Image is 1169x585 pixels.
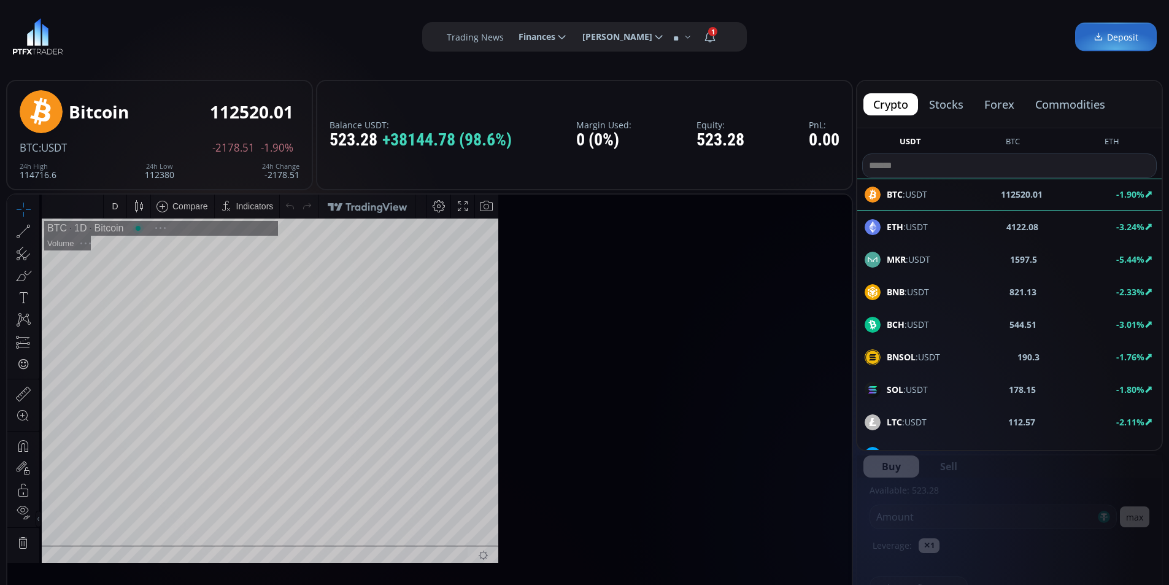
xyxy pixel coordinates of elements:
b: 821.13 [1009,285,1036,298]
button: commodities [1025,93,1115,115]
div: 0 (0%) [576,131,631,150]
label: PnL: [809,120,839,130]
div: 112520.01 [210,103,293,122]
span: :USDT [887,448,932,461]
span: :USDT [887,220,928,233]
b: 4122.08 [1006,220,1038,233]
b: 178.15 [1009,383,1036,396]
b: -1.76% [1116,351,1144,363]
b: LINK [887,449,907,460]
span: :USDT [887,416,927,428]
div: 1D [60,28,79,39]
span: :USDT [887,351,940,363]
span: :USDT [39,141,67,155]
span: -2178.51 [212,142,255,153]
div: 114716.6 [20,163,56,179]
div: Bitcoin [79,28,116,39]
span: [PERSON_NAME] [574,25,652,49]
label: Margin Used: [576,120,631,130]
label: Trading News [447,31,504,44]
b: 1.39% [1119,449,1144,460]
span: :USDT [887,383,928,396]
label: Equity: [696,120,744,130]
b: -2.33% [1116,286,1144,298]
button: ETH [1100,136,1124,151]
b: 1597.5 [1010,253,1037,266]
div: Indicators [229,7,266,17]
b: ETH [887,221,903,233]
label: Balance USDT: [330,120,512,130]
b: MKR [887,254,906,265]
b: BCH [887,319,905,330]
b: -2.11% [1116,416,1144,428]
a: Deposit [1075,23,1157,52]
b: 24.78 [1014,448,1036,461]
span: Deposit [1094,31,1138,44]
span: :USDT [887,318,929,331]
b: 112.57 [1008,416,1035,428]
span: 1 [708,27,717,36]
span: +38144.78 (98.6%) [382,131,512,150]
div: 112380 [145,163,174,179]
div: Compare [165,7,201,17]
b: -1.80% [1116,384,1144,395]
b: -5.44% [1116,254,1144,265]
div: 523.28 [696,131,744,150]
button: USDT [895,136,926,151]
b: BNB [887,286,905,298]
span: :USDT [887,285,929,298]
div: 0.00 [809,131,839,150]
button: BTC [1001,136,1025,151]
button: forex [974,93,1024,115]
div: 523.28 [330,131,512,150]
button: stocks [919,93,973,115]
img: LOGO [12,18,63,55]
div: D [104,7,110,17]
b: 190.3 [1017,351,1040,363]
span: :USDT [887,253,930,266]
span: BTC [20,141,39,155]
b: 544.51 [1009,318,1036,331]
div: Market open [125,28,136,39]
div: 24h High [20,163,56,170]
div: Volume [40,44,66,53]
b: -3.01% [1116,319,1144,330]
span: -1.90% [261,142,293,153]
div: Bitcoin [69,103,129,122]
b: SOL [887,384,903,395]
button: crypto [863,93,918,115]
span: Finances [510,25,555,49]
div: Hide Drawings Toolbar [28,316,34,333]
b: BNSOL [887,351,916,363]
div: 24h Change [262,163,299,170]
b: -3.24% [1116,221,1144,233]
div:  [11,164,21,176]
div: BTC [40,28,60,39]
div: 24h Low [145,163,174,170]
div: -2178.51 [262,163,299,179]
b: LTC [887,416,902,428]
